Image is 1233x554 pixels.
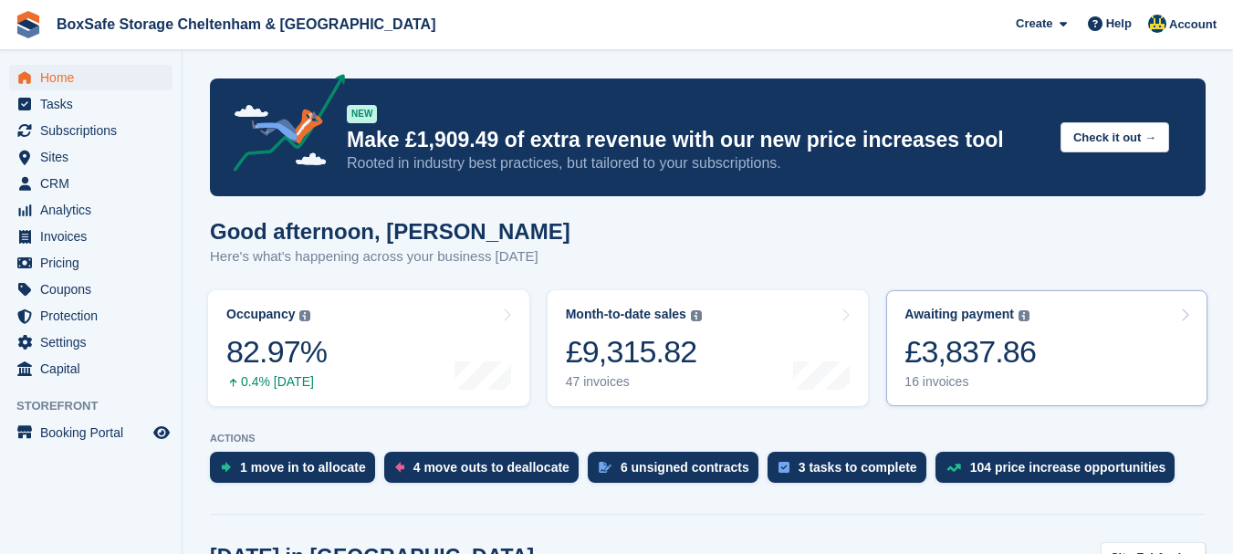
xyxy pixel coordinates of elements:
a: 3 tasks to complete [768,452,935,492]
a: menu [9,250,172,276]
a: menu [9,118,172,143]
div: 47 invoices [566,374,702,390]
img: price-adjustments-announcement-icon-8257ccfd72463d97f412b2fc003d46551f7dbcb40ab6d574587a9cd5c0d94... [218,74,346,178]
a: Occupancy 82.97% 0.4% [DATE] [208,290,529,406]
span: Storefront [16,397,182,415]
a: menu [9,356,172,382]
a: menu [9,197,172,223]
a: Month-to-date sales £9,315.82 47 invoices [548,290,869,406]
span: Sites [40,144,150,170]
span: Tasks [40,91,150,117]
h1: Good afternoon, [PERSON_NAME] [210,219,570,244]
span: Help [1106,15,1132,33]
p: ACTIONS [210,433,1206,444]
a: menu [9,171,172,196]
a: menu [9,65,172,90]
span: CRM [40,171,150,196]
a: menu [9,303,172,329]
div: 82.97% [226,333,327,371]
img: price_increase_opportunities-93ffe204e8149a01c8c9dc8f82e8f89637d9d84a8eef4429ea346261dce0b2c0.svg [946,464,961,472]
img: icon-info-grey-7440780725fd019a000dd9b08b2336e03edf1995a4989e88bcd33f0948082b44.svg [1019,310,1029,321]
a: Preview store [151,422,172,444]
p: Here's what's happening across your business [DATE] [210,246,570,267]
span: Pricing [40,250,150,276]
div: Awaiting payment [904,307,1014,322]
div: 16 invoices [904,374,1036,390]
button: Check it out → [1061,122,1169,152]
img: move_outs_to_deallocate_icon-f764333ba52eb49d3ac5e1228854f67142a1ed5810a6f6cc68b1a99e826820c5.svg [395,462,404,473]
div: Month-to-date sales [566,307,686,322]
span: Invoices [40,224,150,249]
img: move_ins_to_allocate_icon-fdf77a2bb77ea45bf5b3d319d69a93e2d87916cf1d5bf7949dd705db3b84f3ca.svg [221,462,231,473]
img: task-75834270c22a3079a89374b754ae025e5fb1db73e45f91037f5363f120a921f8.svg [778,462,789,473]
div: 4 move outs to deallocate [413,460,569,475]
a: menu [9,329,172,355]
a: menu [9,277,172,302]
div: 1 move in to allocate [240,460,366,475]
a: menu [9,144,172,170]
span: Subscriptions [40,118,150,143]
div: £3,837.86 [904,333,1036,371]
div: 6 unsigned contracts [621,460,749,475]
div: 104 price increase opportunities [970,460,1166,475]
span: Create [1016,15,1052,33]
span: Booking Portal [40,420,150,445]
a: menu [9,91,172,117]
p: Make £1,909.49 of extra revenue with our new price increases tool [347,127,1046,153]
div: Occupancy [226,307,295,322]
div: 3 tasks to complete [799,460,917,475]
span: Account [1169,16,1217,34]
img: contract_signature_icon-13c848040528278c33f63329250d36e43548de30e8caae1d1a13099fd9432cc5.svg [599,462,611,473]
a: 104 price increase opportunities [935,452,1185,492]
span: Home [40,65,150,90]
a: BoxSafe Storage Cheltenham & [GEOGRAPHIC_DATA] [49,9,443,39]
img: stora-icon-8386f47178a22dfd0bd8f6a31ec36ba5ce8667c1dd55bd0f319d3a0aa187defe.svg [15,11,42,38]
img: icon-info-grey-7440780725fd019a000dd9b08b2336e03edf1995a4989e88bcd33f0948082b44.svg [691,310,702,321]
img: Kim Virabi [1148,15,1166,33]
span: Analytics [40,197,150,223]
a: menu [9,420,172,445]
a: menu [9,224,172,249]
span: Coupons [40,277,150,302]
span: Settings [40,329,150,355]
a: Awaiting payment £3,837.86 16 invoices [886,290,1207,406]
img: icon-info-grey-7440780725fd019a000dd9b08b2336e03edf1995a4989e88bcd33f0948082b44.svg [299,310,310,321]
p: Rooted in industry best practices, but tailored to your subscriptions. [347,153,1046,173]
a: 1 move in to allocate [210,452,384,492]
a: 4 move outs to deallocate [384,452,588,492]
div: 0.4% [DATE] [226,374,327,390]
span: Capital [40,356,150,382]
span: Protection [40,303,150,329]
div: NEW [347,105,377,123]
a: 6 unsigned contracts [588,452,768,492]
div: £9,315.82 [566,333,702,371]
